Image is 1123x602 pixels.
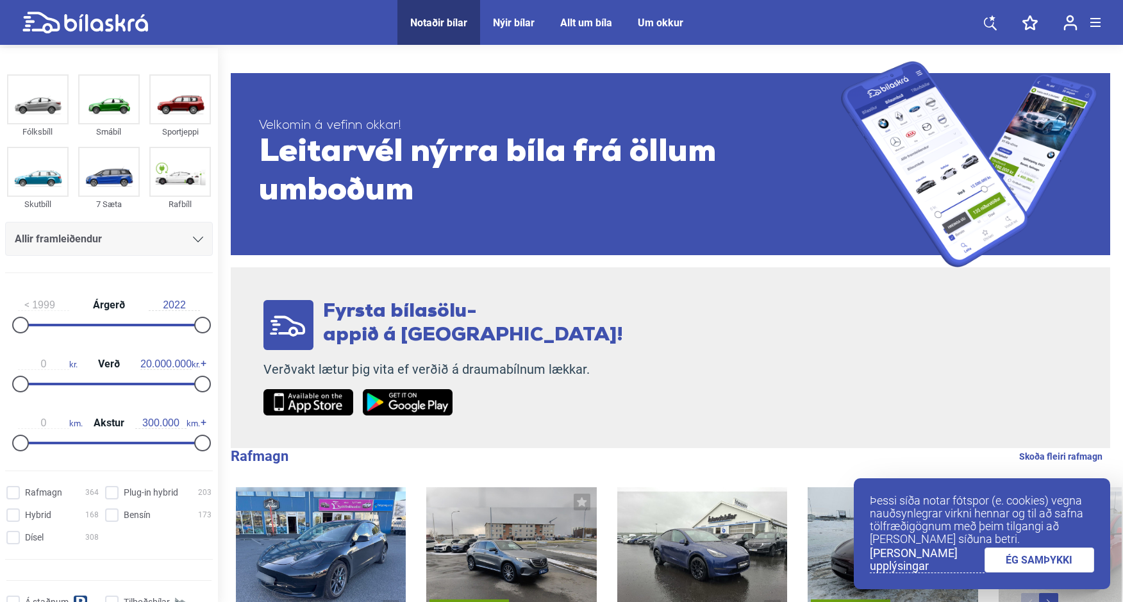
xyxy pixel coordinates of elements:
[149,197,211,212] div: Rafbíll
[18,358,78,370] span: kr.
[1063,15,1077,31] img: user-login.svg
[15,230,102,248] span: Allir framleiðendur
[149,124,211,139] div: Sportjeppi
[870,494,1094,546] p: Þessi síða notar fótspor (e. cookies) vegna nauðsynlegrar virkni hennar og til að safna tölfræðig...
[90,418,128,428] span: Akstur
[259,134,841,211] span: Leitarvél nýrra bíla frá öllum umboðum
[493,17,535,29] a: Nýir bílar
[78,124,140,139] div: Smábíl
[638,17,683,29] a: Um okkur
[410,17,467,29] a: Notaðir bílar
[135,417,200,429] span: km.
[560,17,612,29] a: Allt um bíla
[78,197,140,212] div: 7 Sæta
[7,124,69,139] div: Fólksbíll
[25,508,51,522] span: Hybrid
[231,448,288,464] b: Rafmagn
[90,300,128,310] span: Árgerð
[198,508,212,522] span: 173
[124,486,178,499] span: Plug-in hybrid
[25,486,62,499] span: Rafmagn
[198,486,212,499] span: 203
[85,508,99,522] span: 168
[7,197,69,212] div: Skutbíll
[85,531,99,544] span: 308
[140,358,200,370] span: kr.
[870,547,985,573] a: [PERSON_NAME] upplýsingar
[18,417,83,429] span: km.
[323,302,623,346] span: Fyrsta bílasölu- appið á [GEOGRAPHIC_DATA]!
[231,61,1110,267] a: Velkomin á vefinn okkar!Leitarvél nýrra bíla frá öllum umboðum
[985,548,1095,573] a: ÉG SAMÞYKKI
[25,531,44,544] span: Dísel
[85,486,99,499] span: 364
[263,362,623,378] p: Verðvakt lætur þig vita ef verðið á draumabílnum lækkar.
[95,359,123,369] span: Verð
[124,508,151,522] span: Bensín
[259,118,841,134] span: Velkomin á vefinn okkar!
[1019,448,1102,465] a: Skoða fleiri rafmagn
